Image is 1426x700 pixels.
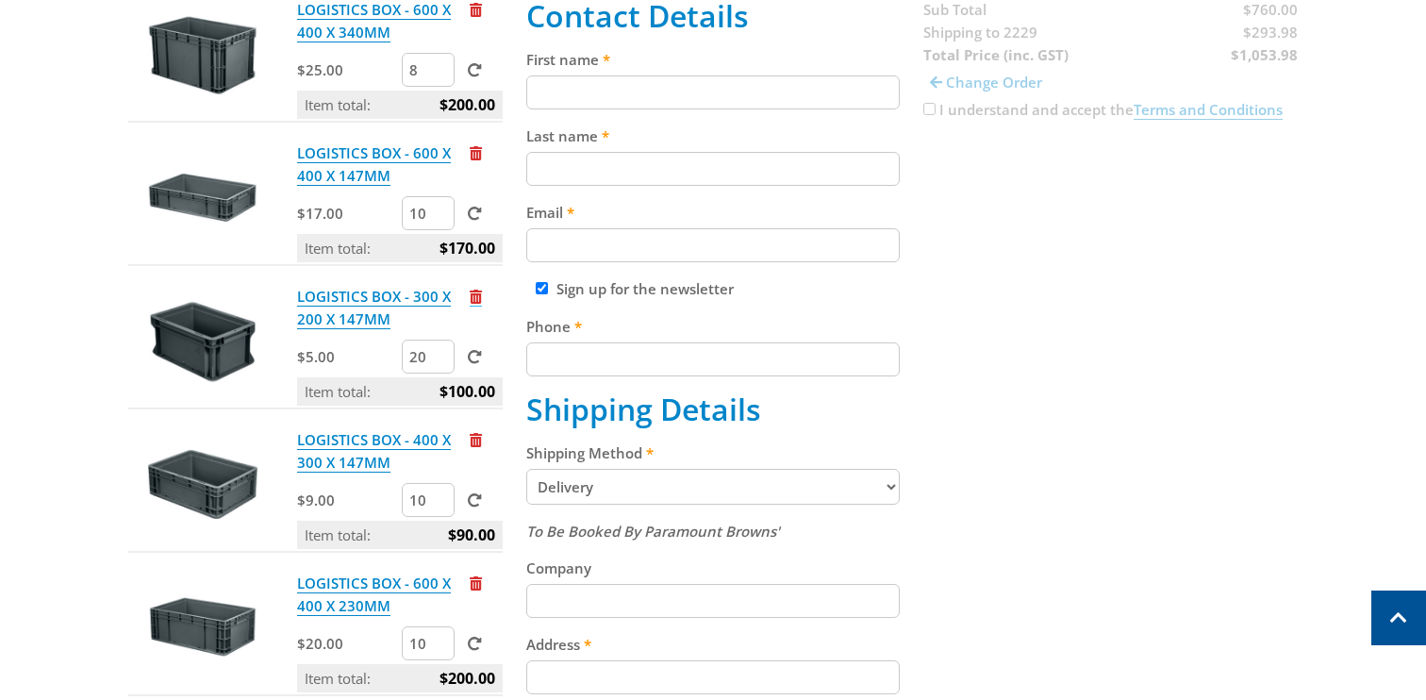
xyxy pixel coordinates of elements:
[526,342,901,376] input: Please enter your telephone number.
[297,345,398,368] p: $5.00
[146,142,259,255] img: LOGISTICS BOX - 600 X 400 X 147MM
[439,377,495,406] span: $100.00
[526,660,901,694] input: Please enter your address.
[297,91,503,119] p: Item total:
[526,201,901,224] label: Email
[146,428,259,542] img: LOGISTICS BOX - 400 X 300 X 147MM
[297,574,451,616] a: LOGISTICS BOX - 600 X 400 X 230MM
[470,574,482,592] a: Remove from cart
[439,91,495,119] span: $200.00
[297,202,398,225] p: $17.00
[448,521,495,549] span: $90.00
[439,234,495,262] span: $170.00
[526,557,901,579] label: Company
[439,664,495,692] span: $200.00
[297,430,451,473] a: LOGISTICS BOX - 400 X 300 X 147MM
[526,315,901,338] label: Phone
[526,152,901,186] input: Please enter your last name.
[297,234,503,262] p: Item total:
[297,632,398,655] p: $20.00
[146,572,259,685] img: LOGISTICS BOX - 600 X 400 X 230MM
[297,664,503,692] p: Item total:
[146,285,259,398] img: LOGISTICS BOX - 300 X 200 X 147MM
[297,489,398,511] p: $9.00
[526,633,901,656] label: Address
[526,522,780,541] em: To Be Booked By Paramount Browns'
[526,75,901,109] input: Please enter your first name.
[556,279,734,298] label: Sign up for the newsletter
[470,143,482,162] a: Remove from cart
[526,125,901,147] label: Last name
[297,521,503,549] p: Item total:
[470,430,482,449] a: Remove from cart
[526,228,901,262] input: Please enter your email address.
[470,287,482,307] a: Remove from cart
[297,377,503,406] p: Item total:
[526,442,901,464] label: Shipping Method
[526,48,901,71] label: First name
[526,469,901,505] select: Please select a shipping method.
[297,143,451,186] a: LOGISTICS BOX - 600 X 400 X 147MM
[526,392,901,427] h2: Shipping Details
[297,58,398,81] p: $25.00
[297,287,451,329] a: LOGISTICS BOX - 300 X 200 X 147MM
